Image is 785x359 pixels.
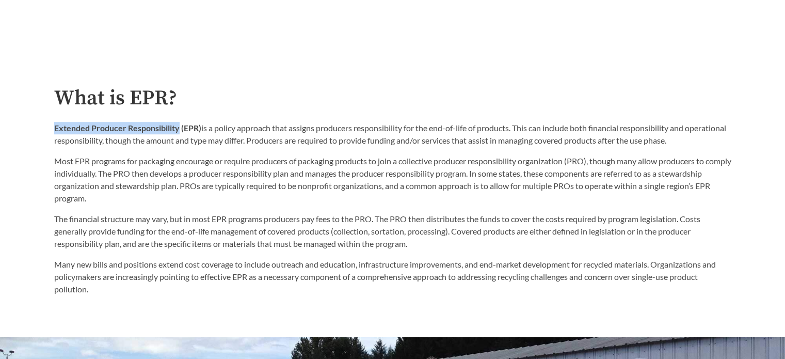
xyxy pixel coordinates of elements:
[54,258,731,295] p: Many new bills and positions extend cost coverage to include outreach and education, infrastructu...
[54,87,731,110] h2: What is EPR?
[54,213,731,250] p: The financial structure may vary, but in most EPR programs producers pay fees to the PRO. The PRO...
[54,123,201,133] strong: Extended Producer Responsibility (EPR)
[54,122,731,147] p: is a policy approach that assigns producers responsibility for the end-of-life of products. This ...
[54,155,731,205] p: Most EPR programs for packaging encourage or require producers of packaging products to join a co...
